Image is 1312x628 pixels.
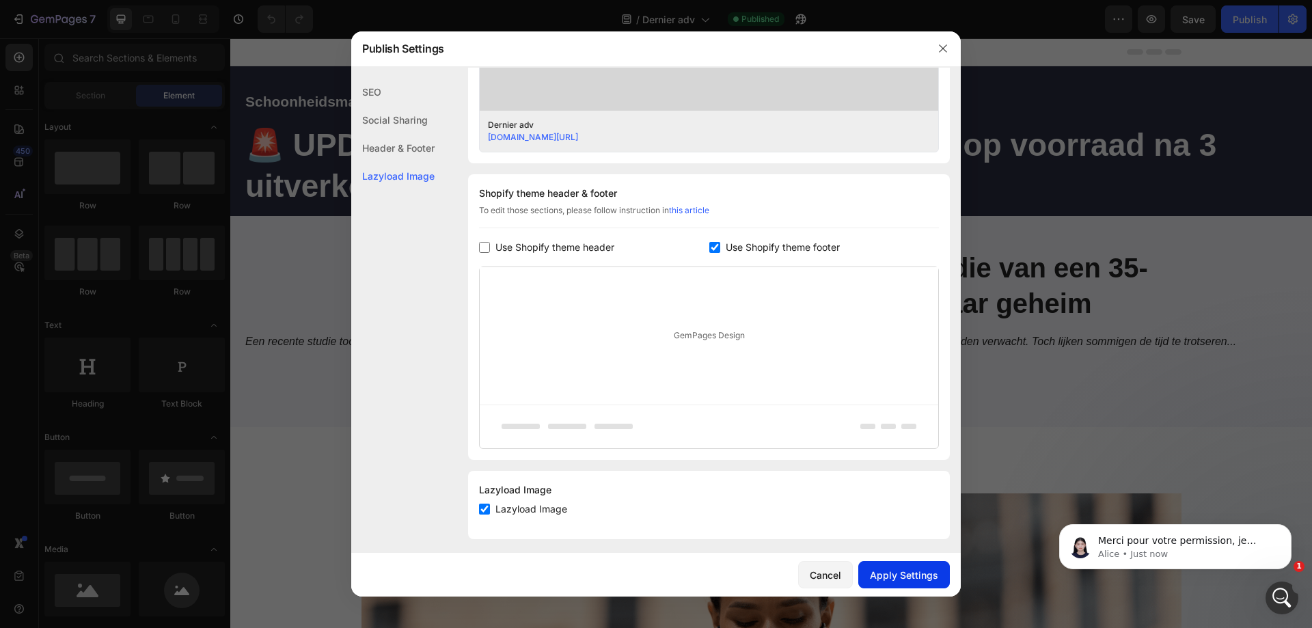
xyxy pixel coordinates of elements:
[479,185,939,202] div: Shopify theme header & footer
[1294,561,1304,572] span: 1
[488,132,578,142] a: [DOMAIN_NAME][URL]
[810,568,841,582] div: Cancel
[480,267,938,405] div: GemPages Design
[1266,582,1298,614] iframe: Intercom live chat
[726,239,840,256] span: Use Shopify theme footer
[351,106,435,134] div: Social Sharing
[15,55,185,71] strong: Schoonheidsmagazine™
[870,568,938,582] div: Apply Settings
[133,424,374,435] u: Het stille drama van huidveroudering na je 45e
[131,210,951,284] h1: Op 52-jarige leeftijd ziet haar huid eruit als die van een 35-jarige: dermatoloog onthult eindeli...
[656,297,1007,309] i: dan ze ooit hadden verwacht. Toch lijken sommigen de tijd te trotseren...
[1039,495,1312,591] iframe: Intercom notifications message
[396,336,516,348] strong: Door [PERSON_NAME]
[361,329,389,356] img: gempages_581818664982938356-160579e0-b5d5-4efe-80d5-7074951e9482.png
[495,239,614,256] span: Use Shopify theme header
[858,561,950,588] button: Apply Settings
[479,204,939,228] div: To edit those sections, please follow instruction in
[488,119,909,131] div: Dernier adv
[669,205,709,215] a: this article
[351,31,925,66] div: Publish Settings
[351,78,435,106] div: SEO
[351,162,435,190] div: Lazyload Image
[15,297,173,309] i: Een recente studie toont aan dat
[535,337,719,349] p: Laatst bijgewerkt: mei 2024 | 8.152 weergaven
[176,297,653,309] strong: 82% van de [DEMOGRAPHIC_DATA] vrouwen boven de 45 hun huid sneller zien verouderen
[798,561,853,588] button: Cancel
[479,482,939,498] div: Lazyload Image
[15,89,986,165] strong: 🚨 UPDATE: Naturaya Verjongende Olie is weer op voorraad na 3 uitverkochte periodes.
[495,501,567,517] span: Lazyload Image
[351,134,435,162] div: Header & Footer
